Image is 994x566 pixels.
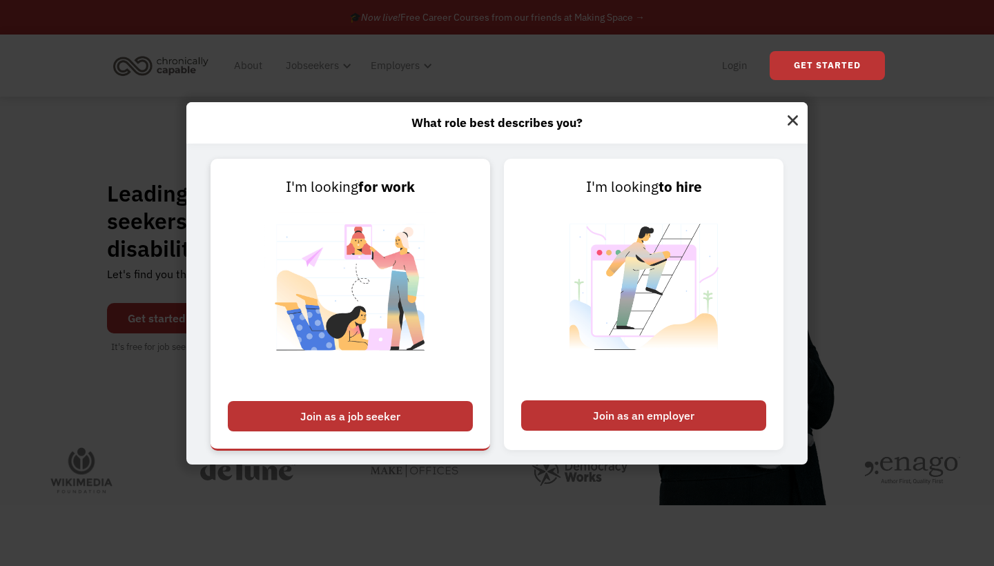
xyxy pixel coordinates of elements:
div: Join as an employer [521,400,766,431]
strong: for work [358,177,415,196]
div: Employers [362,43,436,88]
a: I'm lookingto hireJoin as an employer [504,159,783,450]
img: Chronically Capable logo [109,50,213,81]
img: Chronically Capable Personalized Job Matching [264,198,436,393]
strong: What role best describes you? [411,115,583,130]
a: Get Started [770,51,885,80]
div: I'm looking [228,176,473,198]
a: home [109,50,219,81]
strong: to hire [659,177,702,196]
div: Employers [371,57,420,74]
div: I'm looking [521,176,766,198]
a: I'm lookingfor workJoin as a job seeker [211,159,490,450]
a: Login [714,43,756,88]
a: About [226,43,271,88]
div: Jobseekers [277,43,355,88]
div: Join as a job seeker [228,401,473,431]
div: Jobseekers [286,57,339,74]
